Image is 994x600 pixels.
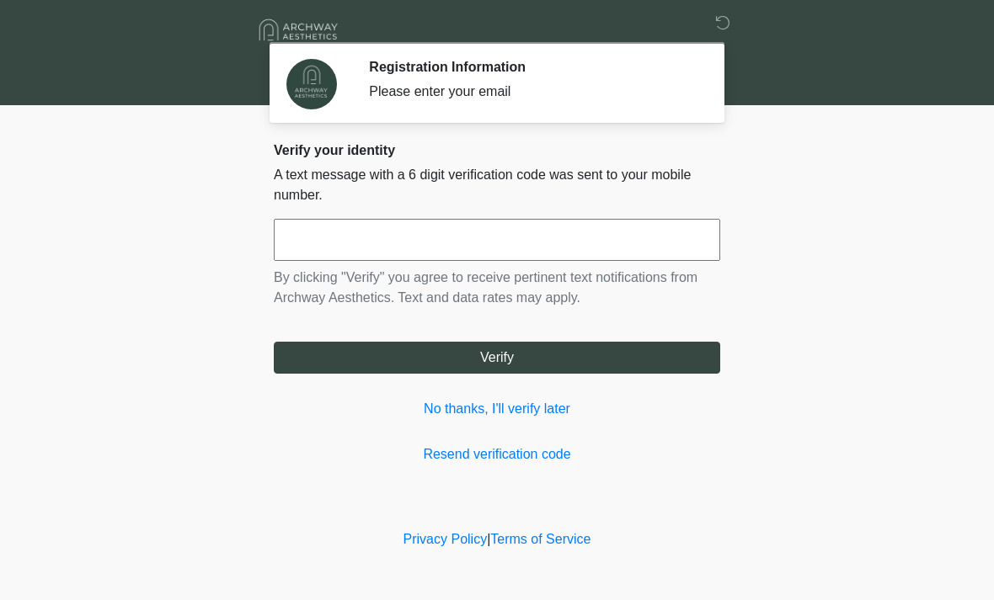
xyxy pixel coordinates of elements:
[274,399,720,419] a: No thanks, I'll verify later
[257,13,341,47] img: Archway Aesthetics Logo
[274,165,720,205] p: A text message with a 6 digit verification code was sent to your mobile number.
[369,59,695,75] h2: Registration Information
[274,142,720,158] h2: Verify your identity
[274,342,720,374] button: Verify
[286,59,337,109] img: Agent Avatar
[403,532,488,546] a: Privacy Policy
[487,532,490,546] a: |
[369,82,695,102] div: Please enter your email
[274,444,720,465] a: Resend verification code
[274,268,720,308] p: By clicking "Verify" you agree to receive pertinent text notifications from Archway Aesthetics. T...
[490,532,591,546] a: Terms of Service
